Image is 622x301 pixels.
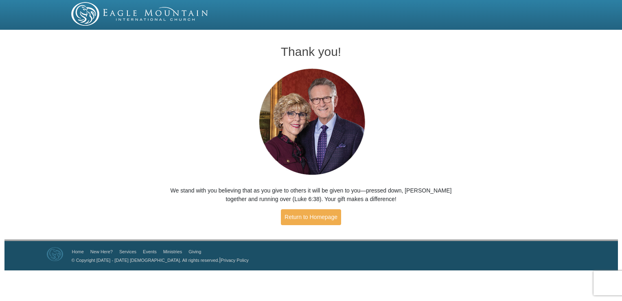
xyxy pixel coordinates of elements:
p: | [69,256,249,264]
a: Return to Homepage [281,209,341,225]
a: New Here? [90,249,113,254]
a: © Copyright [DATE] - [DATE] [DEMOGRAPHIC_DATA]. All rights reserved. [72,258,219,263]
a: Events [143,249,157,254]
a: Services [119,249,136,254]
img: Eagle Mountain International Church [47,247,63,261]
img: Pastors George and Terri Pearsons [251,66,371,178]
p: We stand with you believing that as you give to others it will be given to you—pressed down, [PER... [160,186,462,204]
a: Privacy Policy [221,258,248,263]
a: Giving [188,249,201,254]
h1: Thank you! [160,45,462,58]
a: Home [72,249,84,254]
a: Ministries [163,249,182,254]
img: EMIC [71,2,209,26]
